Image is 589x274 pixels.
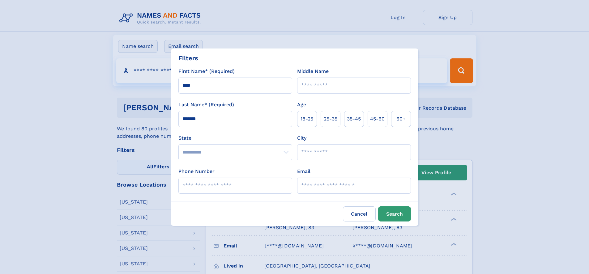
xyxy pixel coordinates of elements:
[324,115,337,123] span: 25‑35
[297,134,306,142] label: City
[297,68,329,75] label: Middle Name
[378,206,411,221] button: Search
[178,168,215,175] label: Phone Number
[297,168,310,175] label: Email
[178,68,235,75] label: First Name* (Required)
[178,53,198,63] div: Filters
[343,206,376,221] label: Cancel
[347,115,361,123] span: 35‑45
[301,115,313,123] span: 18‑25
[178,101,234,108] label: Last Name* (Required)
[178,134,292,142] label: State
[370,115,385,123] span: 45‑60
[297,101,306,108] label: Age
[396,115,406,123] span: 60+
